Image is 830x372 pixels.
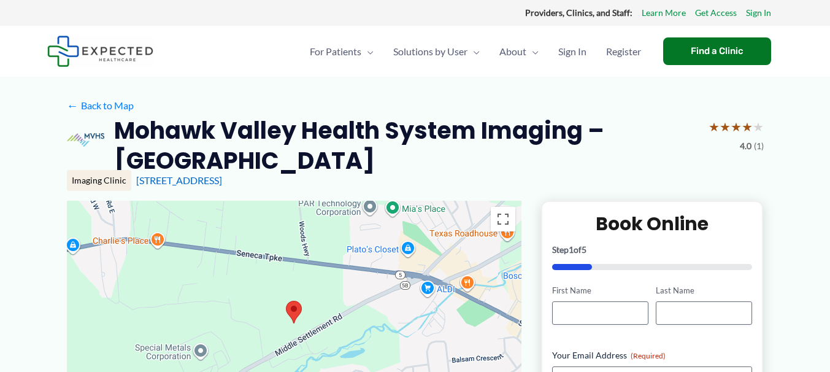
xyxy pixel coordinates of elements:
span: ★ [720,115,731,138]
img: Expected Healthcare Logo - side, dark font, small [47,36,153,67]
h2: Mohawk Valley Health System Imaging – [GEOGRAPHIC_DATA] [114,115,698,176]
button: Toggle fullscreen view [491,207,515,231]
span: (Required) [631,351,666,360]
a: Solutions by UserMenu Toggle [383,30,490,73]
a: Find a Clinic [663,37,771,65]
span: ★ [731,115,742,138]
span: ← [67,99,79,111]
label: Your Email Address [552,349,753,362]
a: For PatientsMenu Toggle [300,30,383,73]
a: ←Back to Map [67,96,134,115]
span: (1) [754,138,764,154]
span: For Patients [310,30,361,73]
span: Menu Toggle [361,30,374,73]
span: Menu Toggle [526,30,539,73]
span: Register [606,30,641,73]
span: 5 [582,244,586,255]
a: Register [596,30,651,73]
span: ★ [753,115,764,138]
a: Sign In [746,5,771,21]
label: First Name [552,285,648,296]
div: Imaging Clinic [67,170,131,191]
span: ★ [709,115,720,138]
span: Solutions by User [393,30,467,73]
a: [STREET_ADDRESS] [136,174,222,186]
a: Sign In [548,30,596,73]
label: Last Name [656,285,752,296]
nav: Primary Site Navigation [300,30,651,73]
a: Get Access [695,5,737,21]
span: 1 [569,244,574,255]
span: Sign In [558,30,586,73]
span: Menu Toggle [467,30,480,73]
a: AboutMenu Toggle [490,30,548,73]
p: Step of [552,246,753,254]
h2: Book Online [552,212,753,236]
span: 4.0 [740,138,751,154]
a: Learn More [642,5,686,21]
strong: Providers, Clinics, and Staff: [525,7,632,18]
span: ★ [742,115,753,138]
span: About [499,30,526,73]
